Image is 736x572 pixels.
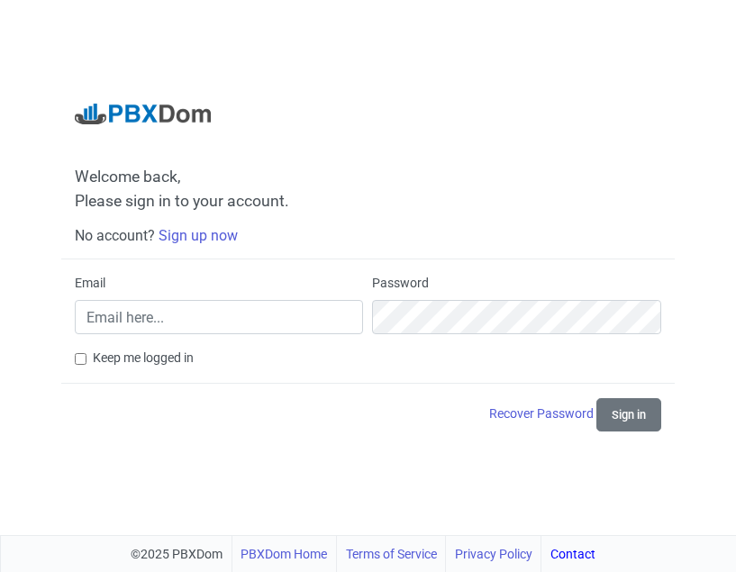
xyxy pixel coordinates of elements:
label: Email [75,274,105,293]
label: Keep me logged in [93,349,194,368]
input: Email here... [75,300,363,334]
label: Password [372,274,429,293]
span: Welcome back, [75,168,661,186]
a: Privacy Policy [455,536,532,572]
button: Sign in [596,398,661,431]
div: ©2025 PBXDom [131,536,595,572]
h6: No account? [75,227,661,244]
span: Please sign in to your account. [75,192,289,210]
a: PBXDom Home [241,536,327,572]
a: Sign up now [159,227,238,244]
a: Recover Password [489,406,596,421]
a: Contact [550,536,595,572]
a: Terms of Service [346,536,437,572]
